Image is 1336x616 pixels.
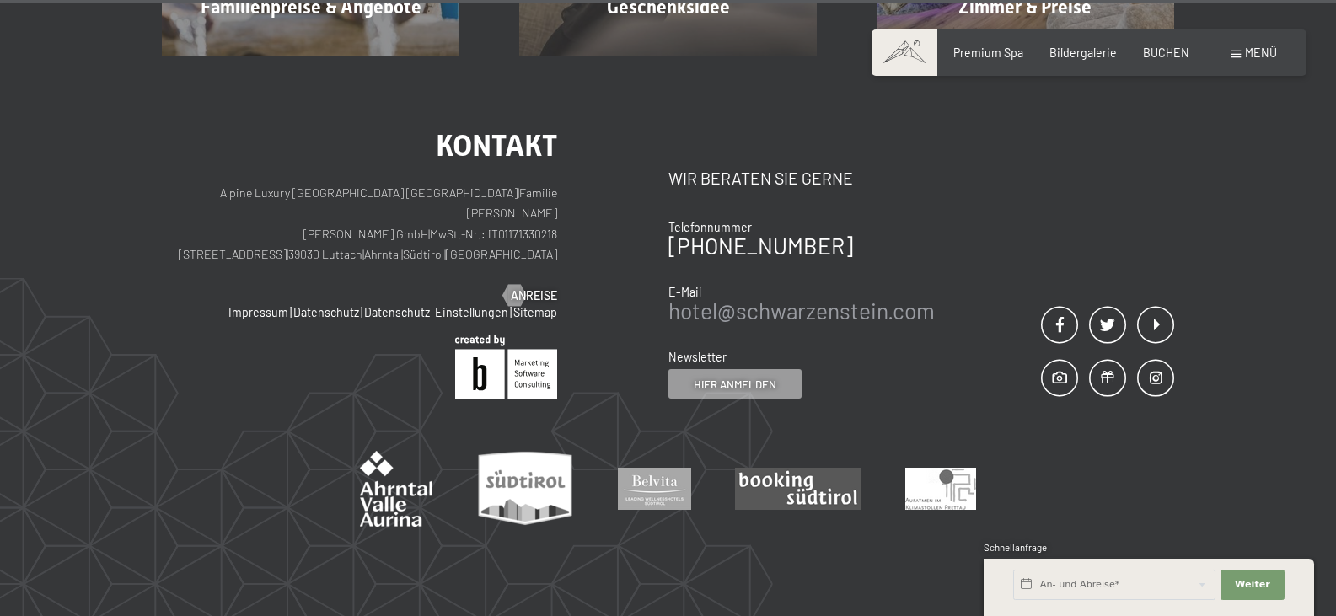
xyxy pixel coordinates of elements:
[1143,46,1189,60] a: BUCHEN
[428,227,430,241] span: |
[513,305,557,319] a: Sitemap
[287,247,288,261] span: |
[364,305,508,319] a: Datenschutz-Einstellungen
[293,305,359,319] a: Datenschutz
[401,247,403,261] span: |
[511,287,557,304] span: Anreise
[668,169,853,188] span: Wir beraten Sie gerne
[668,350,727,364] span: Newsletter
[984,542,1047,553] span: Schnellanfrage
[1245,46,1277,60] span: Menü
[668,297,935,324] a: hotel@schwarzenstein.com
[1221,570,1285,600] button: Weiter
[455,335,557,399] img: Brandnamic GmbH | Leading Hospitality Solutions
[1235,578,1270,592] span: Weiter
[668,285,701,299] span: E-Mail
[668,233,853,259] a: [PHONE_NUMBER]
[362,247,364,261] span: |
[444,247,446,261] span: |
[290,305,292,319] span: |
[361,305,362,319] span: |
[518,185,519,200] span: |
[694,377,776,392] span: Hier anmelden
[436,128,557,163] span: Kontakt
[228,305,288,319] a: Impressum
[503,287,557,304] a: Anreise
[510,305,512,319] span: |
[162,183,557,266] p: Alpine Luxury [GEOGRAPHIC_DATA] [GEOGRAPHIC_DATA] Familie [PERSON_NAME] [PERSON_NAME] GmbH MwSt.-...
[953,46,1023,60] a: Premium Spa
[668,220,752,234] span: Telefonnummer
[1049,46,1117,60] a: Bildergalerie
